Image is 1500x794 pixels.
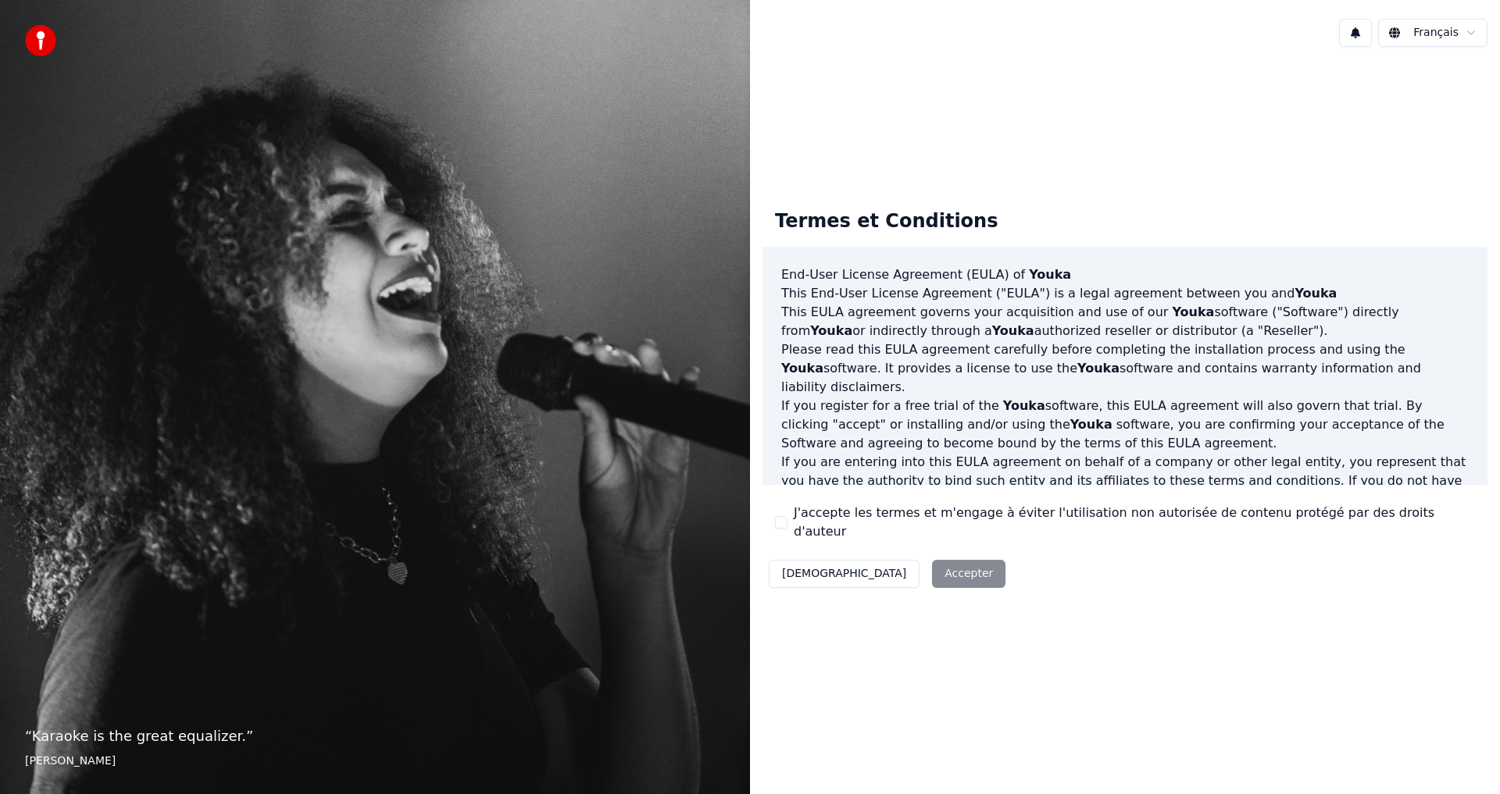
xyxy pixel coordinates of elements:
button: [DEMOGRAPHIC_DATA] [769,560,920,588]
div: Termes et Conditions [762,197,1010,247]
p: Please read this EULA agreement carefully before completing the installation process and using th... [781,340,1469,397]
img: youka [25,25,56,56]
span: Youka [1003,398,1045,413]
span: Youka [1070,417,1112,432]
span: Youka [1172,304,1214,319]
label: J'accepte les termes et m'engage à éviter l'utilisation non autorisée de contenu protégé par des ... [794,504,1475,541]
footer: [PERSON_NAME] [25,753,725,769]
span: Youka [1077,361,1120,376]
span: Youka [810,323,852,338]
span: Youka [781,361,823,376]
p: This EULA agreement governs your acquisition and use of our software ("Software") directly from o... [781,303,1469,340]
span: Youka [992,323,1034,338]
h3: End-User License Agreement (EULA) of [781,265,1469,284]
span: Youka [1295,286,1337,301]
p: “ Karaoke is the great equalizer. ” [25,725,725,747]
p: If you are entering into this EULA agreement on behalf of a company or other legal entity, you re... [781,453,1469,528]
span: Youka [1029,267,1071,282]
p: If you register for a free trial of the software, this EULA agreement will also govern that trial... [781,397,1469,453]
p: This End-User License Agreement ("EULA") is a legal agreement between you and [781,284,1469,303]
